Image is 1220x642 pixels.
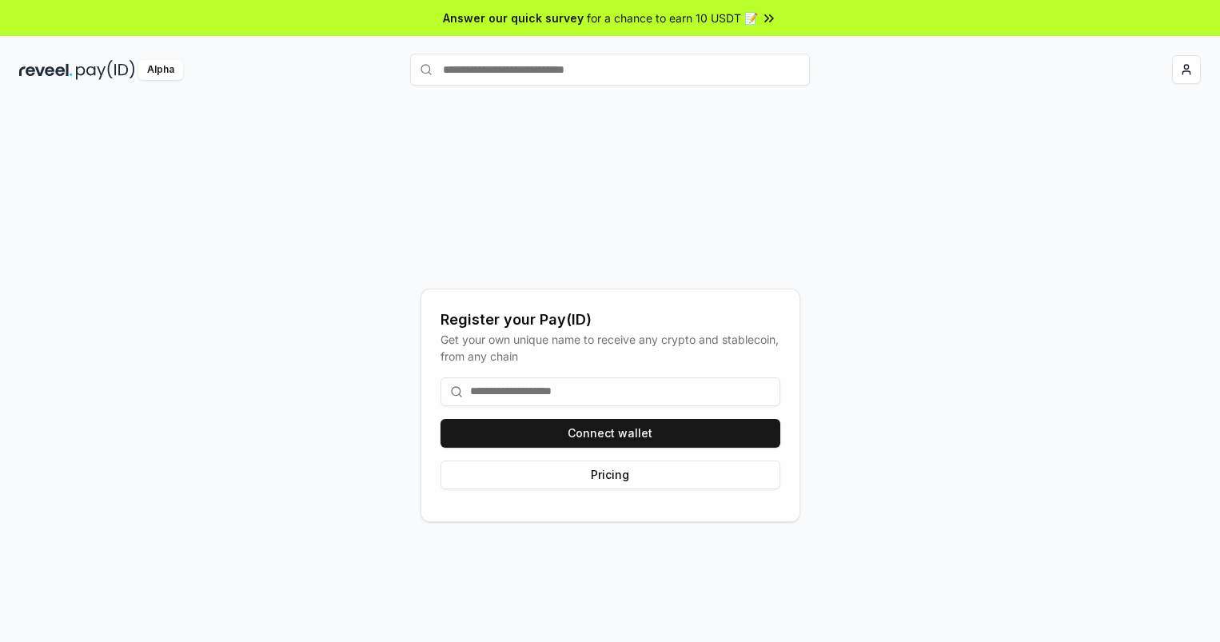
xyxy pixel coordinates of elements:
img: reveel_dark [19,60,73,80]
span: Answer our quick survey [443,10,584,26]
div: Register your Pay(ID) [441,309,780,331]
button: Connect wallet [441,419,780,448]
button: Pricing [441,461,780,489]
img: pay_id [76,60,135,80]
span: for a chance to earn 10 USDT 📝 [587,10,758,26]
div: Get your own unique name to receive any crypto and stablecoin, from any chain [441,331,780,365]
div: Alpha [138,60,183,80]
